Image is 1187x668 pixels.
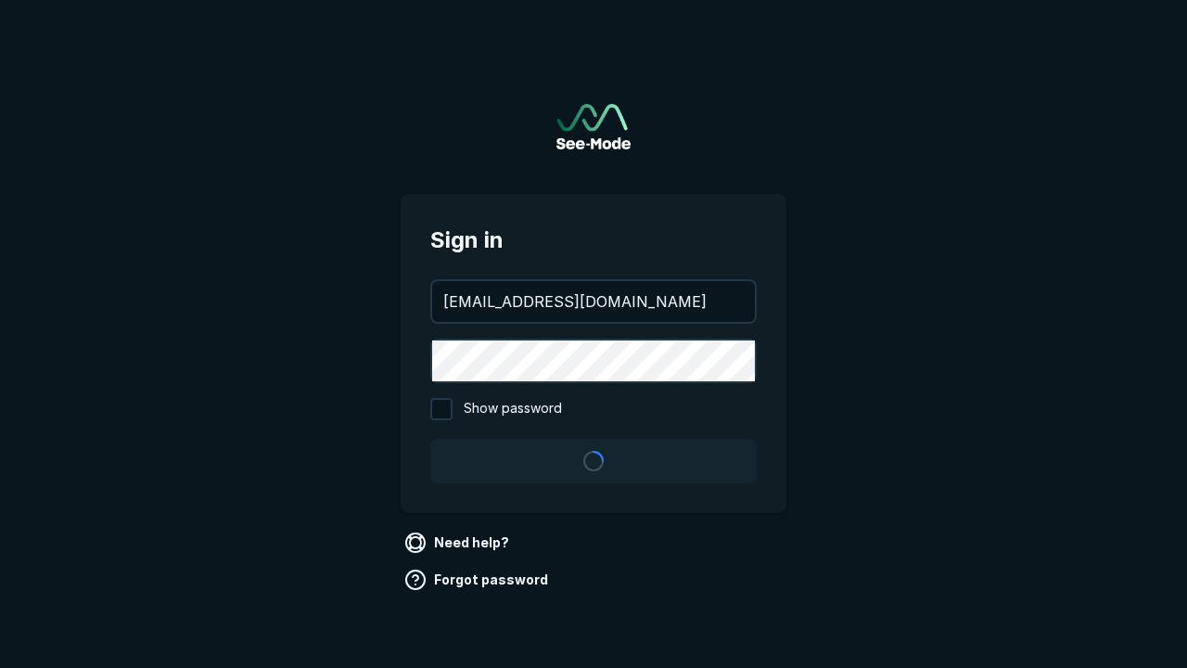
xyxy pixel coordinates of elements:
a: Go to sign in [556,104,631,149]
span: Sign in [430,224,757,257]
input: your@email.com [432,281,755,322]
span: Show password [464,398,562,420]
a: Forgot password [401,565,555,595]
img: See-Mode Logo [556,104,631,149]
a: Need help? [401,528,517,558]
